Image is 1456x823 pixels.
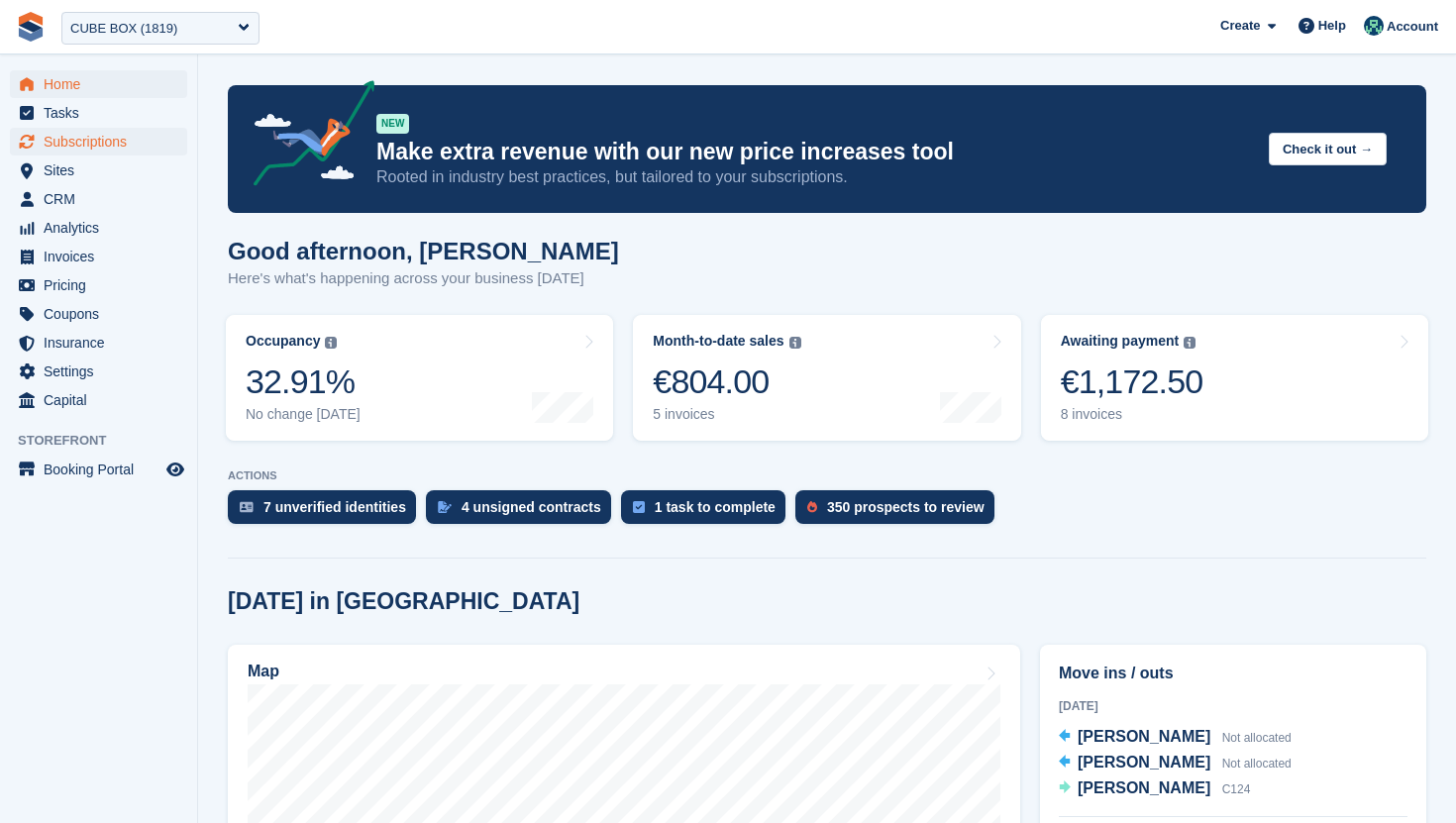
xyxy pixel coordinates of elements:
a: 4 unsigned contracts [426,490,621,534]
a: menu [10,214,187,242]
span: Help [1318,16,1346,36]
img: price-adjustments-announcement-icon-8257ccfd72463d97f412b2fc003d46551f7dbcb40ab6d574587a9cd5c0d94... [237,80,375,193]
p: Make extra revenue with our new price increases tool [376,138,1253,166]
a: menu [10,99,187,127]
span: Insurance [44,329,162,357]
a: Preview store [163,458,187,481]
span: Sites [44,156,162,184]
p: Rooted in industry best practices, but tailored to your subscriptions. [376,166,1253,188]
a: menu [10,271,187,299]
a: 350 prospects to review [795,490,1004,534]
img: verify_identity-adf6edd0f0f0b5bbfe63781bf79b02c33cf7c696d77639b501bdc392416b5a36.svg [240,501,254,513]
img: icon-info-grey-7440780725fd019a000dd9b08b2336e03edf1995a4989e88bcd33f0948082b44.svg [789,337,801,349]
div: Awaiting payment [1061,333,1180,350]
span: Not allocated [1222,757,1292,771]
div: No change [DATE] [246,406,361,423]
div: 350 prospects to review [827,499,985,515]
p: Here's what's happening across your business [DATE] [228,267,619,290]
span: Settings [44,358,162,385]
span: Coupons [44,300,162,328]
div: Month-to-date sales [653,333,783,350]
h2: Map [248,663,279,680]
img: icon-info-grey-7440780725fd019a000dd9b08b2336e03edf1995a4989e88bcd33f0948082b44.svg [325,337,337,349]
a: menu [10,456,187,483]
img: task-75834270c22a3079a89374b754ae025e5fb1db73e45f91037f5363f120a921f8.svg [633,501,645,513]
span: Not allocated [1222,731,1292,745]
span: [PERSON_NAME] [1078,728,1210,745]
h2: [DATE] in [GEOGRAPHIC_DATA] [228,588,579,615]
span: Storefront [18,431,197,451]
span: Home [44,70,162,98]
img: stora-icon-8386f47178a22dfd0bd8f6a31ec36ba5ce8667c1dd55bd0f319d3a0aa187defe.svg [16,12,46,42]
span: Account [1387,17,1438,37]
h1: Good afternoon, [PERSON_NAME] [228,238,619,264]
img: contract_signature_icon-13c848040528278c33f63329250d36e43548de30e8caae1d1a13099fd9432cc5.svg [438,501,452,513]
div: 7 unverified identities [263,499,406,515]
a: 7 unverified identities [228,490,426,534]
div: CUBE BOX (1819) [70,19,177,39]
a: [PERSON_NAME] Not allocated [1059,751,1292,776]
a: menu [10,243,187,270]
div: 8 invoices [1061,406,1203,423]
span: Subscriptions [44,128,162,155]
div: €1,172.50 [1061,361,1203,402]
a: Occupancy 32.91% No change [DATE] [226,315,613,441]
span: Pricing [44,271,162,299]
span: [PERSON_NAME] [1078,779,1210,796]
div: 32.91% [246,361,361,402]
div: NEW [376,114,409,134]
a: menu [10,329,187,357]
a: menu [10,300,187,328]
span: Invoices [44,243,162,270]
a: menu [10,386,187,414]
span: Tasks [44,99,162,127]
a: Awaiting payment €1,172.50 8 invoices [1041,315,1428,441]
img: icon-info-grey-7440780725fd019a000dd9b08b2336e03edf1995a4989e88bcd33f0948082b44.svg [1184,337,1196,349]
a: menu [10,128,187,155]
div: [DATE] [1059,697,1407,715]
a: [PERSON_NAME] Not allocated [1059,725,1292,751]
span: Analytics [44,214,162,242]
a: menu [10,70,187,98]
img: Jennifer Ofodile [1364,16,1384,36]
div: 5 invoices [653,406,800,423]
div: Occupancy [246,333,320,350]
span: CRM [44,185,162,213]
button: Check it out → [1269,133,1387,165]
a: menu [10,156,187,184]
div: 4 unsigned contracts [462,499,601,515]
h2: Move ins / outs [1059,662,1407,685]
span: Create [1220,16,1260,36]
p: ACTIONS [228,469,1426,482]
span: Capital [44,386,162,414]
a: menu [10,185,187,213]
a: 1 task to complete [621,490,795,534]
div: 1 task to complete [655,499,776,515]
div: €804.00 [653,361,800,402]
img: prospect-51fa495bee0391a8d652442698ab0144808aea92771e9ea1ae160a38d050c398.svg [807,501,817,513]
a: Month-to-date sales €804.00 5 invoices [633,315,1020,441]
span: Booking Portal [44,456,162,483]
span: C124 [1222,782,1251,796]
a: menu [10,358,187,385]
span: [PERSON_NAME] [1078,754,1210,771]
a: [PERSON_NAME] C124 [1059,776,1250,802]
